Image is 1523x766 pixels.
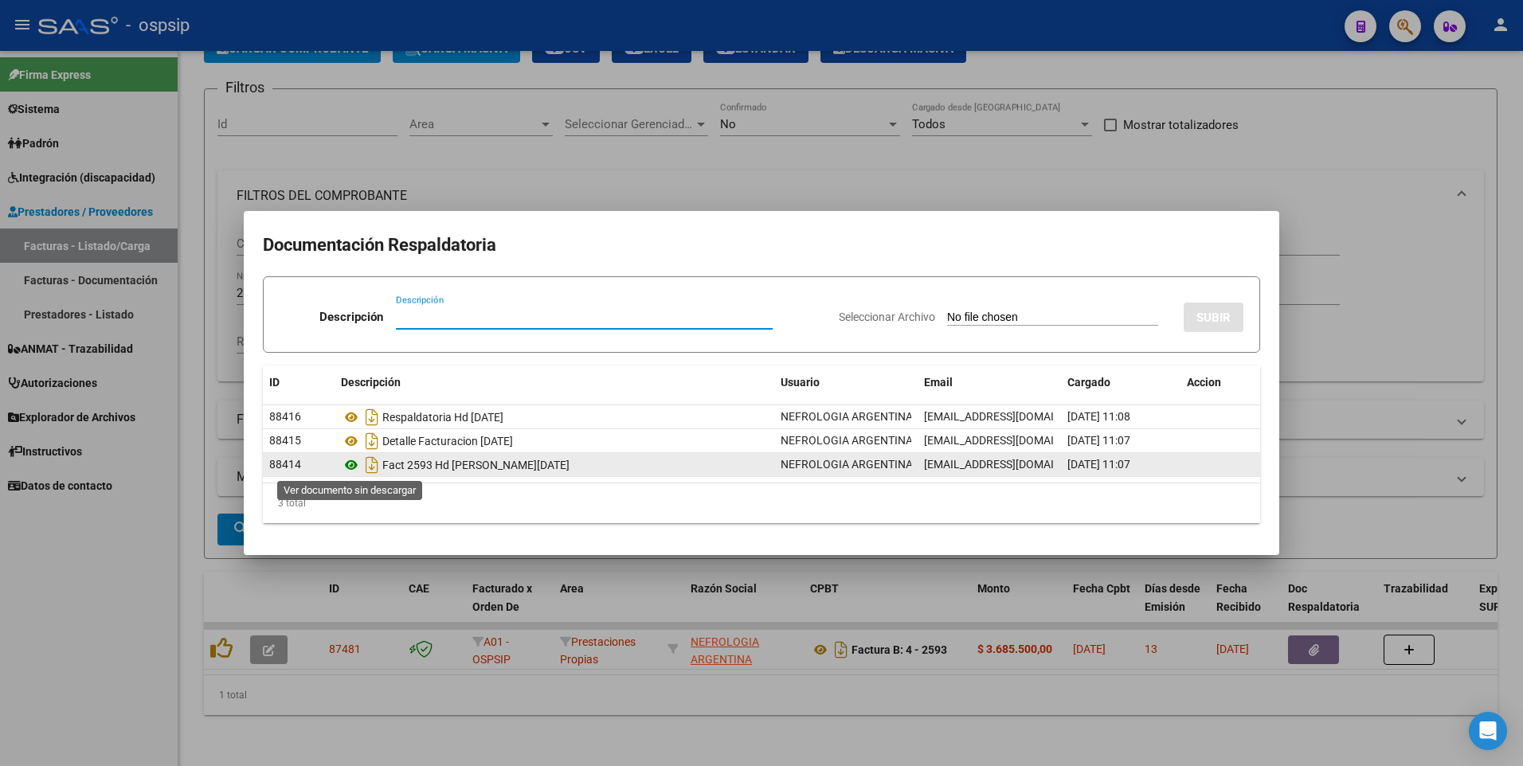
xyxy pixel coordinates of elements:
[263,365,335,400] datatable-header-cell: ID
[269,434,301,447] span: 88415
[924,410,1101,423] span: [EMAIL_ADDRESS][DOMAIN_NAME]
[341,428,768,454] div: Detalle Facturacion [DATE]
[774,365,918,400] datatable-header-cell: Usuario
[362,404,382,430] i: Descargar documento
[341,376,401,389] span: Descripción
[918,365,1061,400] datatable-header-cell: Email
[263,230,1260,260] h2: Documentación Respaldatoria
[362,452,382,478] i: Descargar documento
[269,458,301,471] span: 88414
[924,434,1101,447] span: [EMAIL_ADDRESS][DOMAIN_NAME]
[924,458,1101,471] span: [EMAIL_ADDRESS][DOMAIN_NAME]
[1187,376,1221,389] span: Accion
[1180,365,1260,400] datatable-header-cell: Accion
[362,428,382,454] i: Descargar documento
[319,308,383,326] p: Descripción
[1469,712,1507,750] div: Open Intercom Messenger
[781,410,949,423] span: NEFROLOGIA ARGENTINA (3224)
[781,376,820,389] span: Usuario
[781,434,949,447] span: NEFROLOGIA ARGENTINA (3224)
[269,376,280,389] span: ID
[269,410,301,423] span: 88416
[263,483,1260,523] div: 3 total
[1061,365,1180,400] datatable-header-cell: Cargado
[341,404,768,430] div: Respaldatoria Hd [DATE]
[341,452,768,478] div: Fact 2593 Hd [PERSON_NAME][DATE]
[1196,311,1231,325] span: SUBIR
[1184,303,1243,332] button: SUBIR
[839,311,935,323] span: Seleccionar Archivo
[1067,376,1110,389] span: Cargado
[1067,458,1130,471] span: [DATE] 11:07
[335,365,774,400] datatable-header-cell: Descripción
[1067,434,1130,447] span: [DATE] 11:07
[1067,410,1130,423] span: [DATE] 11:08
[924,376,953,389] span: Email
[781,458,949,471] span: NEFROLOGIA ARGENTINA (3224)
